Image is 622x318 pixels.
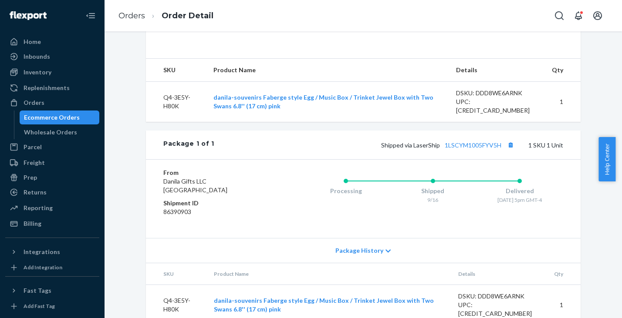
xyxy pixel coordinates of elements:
[5,262,99,273] a: Add Integration
[545,59,581,82] th: Qty
[24,68,51,77] div: Inventory
[20,125,100,139] a: Wholesale Orders
[5,50,99,64] a: Inbounds
[24,143,42,151] div: Parcel
[206,59,449,82] th: Product Name
[5,96,99,110] a: Orders
[456,89,538,97] div: DSKU: DDD8WE6ARNK
[24,37,41,46] div: Home
[82,7,99,24] button: Close Navigation
[547,263,581,285] th: Qty
[589,7,606,24] button: Open account menu
[146,82,206,122] td: Q4-3E5Y-H80K
[458,301,540,318] div: UPC: [CREDIT_CARD_NUMBER]
[335,246,383,255] span: Package History
[24,52,50,61] div: Inbounds
[389,196,477,204] div: 9/16
[598,137,615,181] button: Help Center
[163,177,227,194] span: Danila Gifts LLC [GEOGRAPHIC_DATA]
[570,7,587,24] button: Open notifications
[163,199,267,208] dt: Shipment ID
[24,219,41,228] div: Billing
[458,292,540,301] div: DSKU: DDD8WE6ARNK
[5,217,99,231] a: Billing
[146,263,207,285] th: SKU
[24,188,47,197] div: Returns
[5,245,99,259] button: Integrations
[213,94,433,110] a: danila-souvenirs Faberge style Egg / Music Box / Trinket Jewel Box with Two Swans 6.8'' (17 cm) pink
[551,7,568,24] button: Open Search Box
[476,187,563,195] div: Delivered
[5,201,99,215] a: Reporting
[24,248,60,256] div: Integrations
[112,3,220,29] ol: breadcrumbs
[5,171,99,184] a: Prep
[451,263,547,285] th: Details
[381,141,516,149] span: Shipped via LaserShip
[5,140,99,154] a: Parcel
[476,196,563,204] div: [DATE] 5pm GMT-4
[24,84,70,92] div: Replenishments
[163,139,214,151] div: Package 1 of 1
[207,263,451,285] th: Product Name
[5,185,99,199] a: Returns
[456,97,538,115] div: UPC: [CREDIT_CARD_NUMBER]
[24,128,77,137] div: Wholesale Orders
[389,187,477,195] div: Shipped
[445,141,501,149] a: 1LSCYM1005FYV5H
[24,158,45,167] div: Freight
[163,208,267,216] dd: 86390903
[5,81,99,95] a: Replenishments
[24,264,62,271] div: Add Integration
[24,302,55,310] div: Add Fast Tag
[5,65,99,79] a: Inventory
[449,59,545,82] th: Details
[162,11,213,20] a: Order Detail
[20,110,100,124] a: Ecommerce Orders
[24,113,80,122] div: Ecommerce Orders
[214,297,434,313] a: danila-souvenirs Faberge style Egg / Music Box / Trinket Jewel Box with Two Swans 6.8'' (17 cm) pink
[163,168,267,177] dt: From
[5,284,99,298] button: Fast Tags
[545,82,581,122] td: 1
[5,156,99,170] a: Freight
[5,301,99,311] a: Add Fast Tag
[24,98,44,107] div: Orders
[24,173,37,182] div: Prep
[302,187,389,195] div: Processing
[24,204,53,212] div: Reporting
[10,11,47,20] img: Flexport logo
[146,59,206,82] th: SKU
[24,286,51,295] div: Fast Tags
[505,139,516,151] button: Copy tracking number
[118,11,145,20] a: Orders
[5,35,99,49] a: Home
[214,139,563,151] div: 1 SKU 1 Unit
